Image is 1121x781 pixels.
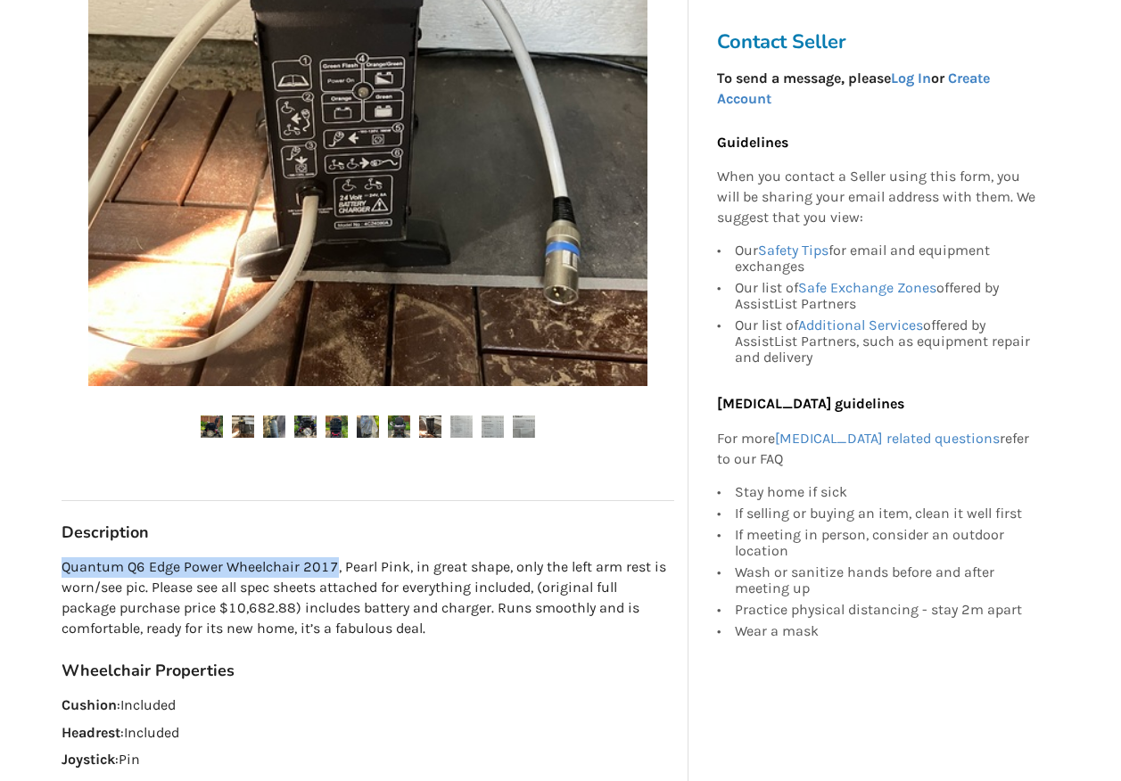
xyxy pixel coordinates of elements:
strong: Headrest [62,724,120,741]
p: For more refer to our FAQ [717,429,1036,470]
h3: Wheelchair Properties [62,661,674,681]
strong: To send a message, please or [717,70,990,107]
p: : Included [62,695,674,716]
img: quantum q6 edge power wheelchair-wheelchair-mobility-new westminster-assistlist-listing [294,415,317,438]
b: [MEDICAL_DATA] guidelines [717,395,904,412]
div: Our list of offered by AssistList Partners, such as equipment repair and delivery [735,315,1036,366]
img: quantum q6 edge power wheelchair-wheelchair-mobility-new westminster-assistlist-listing [201,415,223,438]
div: Wash or sanitize hands before and after meeting up [735,562,1036,599]
p: : Pin [62,750,674,770]
h3: Description [62,522,674,543]
p: Quantum Q6 Edge Power Wheelchair 2017, Pearl Pink, in great shape, only the left arm rest is worn... [62,557,674,638]
div: Our for email and equipment exchanges [735,243,1036,277]
strong: Joystick [62,751,115,768]
img: quantum q6 edge power wheelchair-wheelchair-mobility-new westminster-assistlist-listing [357,415,379,438]
div: Practice physical distancing - stay 2m apart [735,599,1036,621]
img: quantum q6 edge power wheelchair-wheelchair-mobility-new westminster-assistlist-listing [232,415,254,438]
a: Safe Exchange Zones [798,279,936,296]
b: Guidelines [717,134,788,151]
img: quantum q6 edge power wheelchair-wheelchair-mobility-new westminster-assistlist-listing [263,415,285,438]
div: Stay home if sick [735,484,1036,503]
img: quantum q6 edge power wheelchair-wheelchair-mobility-new westminster-assistlist-listing [388,415,410,438]
a: [MEDICAL_DATA] related questions [775,430,1000,447]
div: If selling or buying an item, clean it well first [735,503,1036,524]
img: quantum q6 edge power wheelchair-wheelchair-mobility-new westminster-assistlist-listing [450,415,473,438]
h3: Contact Seller [717,29,1045,54]
div: Wear a mask [735,621,1036,639]
div: Our list of offered by AssistList Partners [735,277,1036,315]
img: quantum q6 edge power wheelchair-wheelchair-mobility-new westminster-assistlist-listing [419,415,441,438]
div: If meeting in person, consider an outdoor location [735,524,1036,562]
img: quantum q6 edge power wheelchair-wheelchair-mobility-new westminster-assistlist-listing [482,415,504,438]
a: Safety Tips [758,242,828,259]
a: Log In [891,70,931,86]
p: When you contact a Seller using this form, you will be sharing your email address with them. We s... [717,168,1036,229]
p: : Included [62,723,674,744]
strong: Cushion [62,696,117,713]
a: Additional Services [798,317,923,333]
img: quantum q6 edge power wheelchair-wheelchair-mobility-new westminster-assistlist-listing [513,415,535,438]
img: quantum q6 edge power wheelchair-wheelchair-mobility-new westminster-assistlist-listing [326,415,348,438]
